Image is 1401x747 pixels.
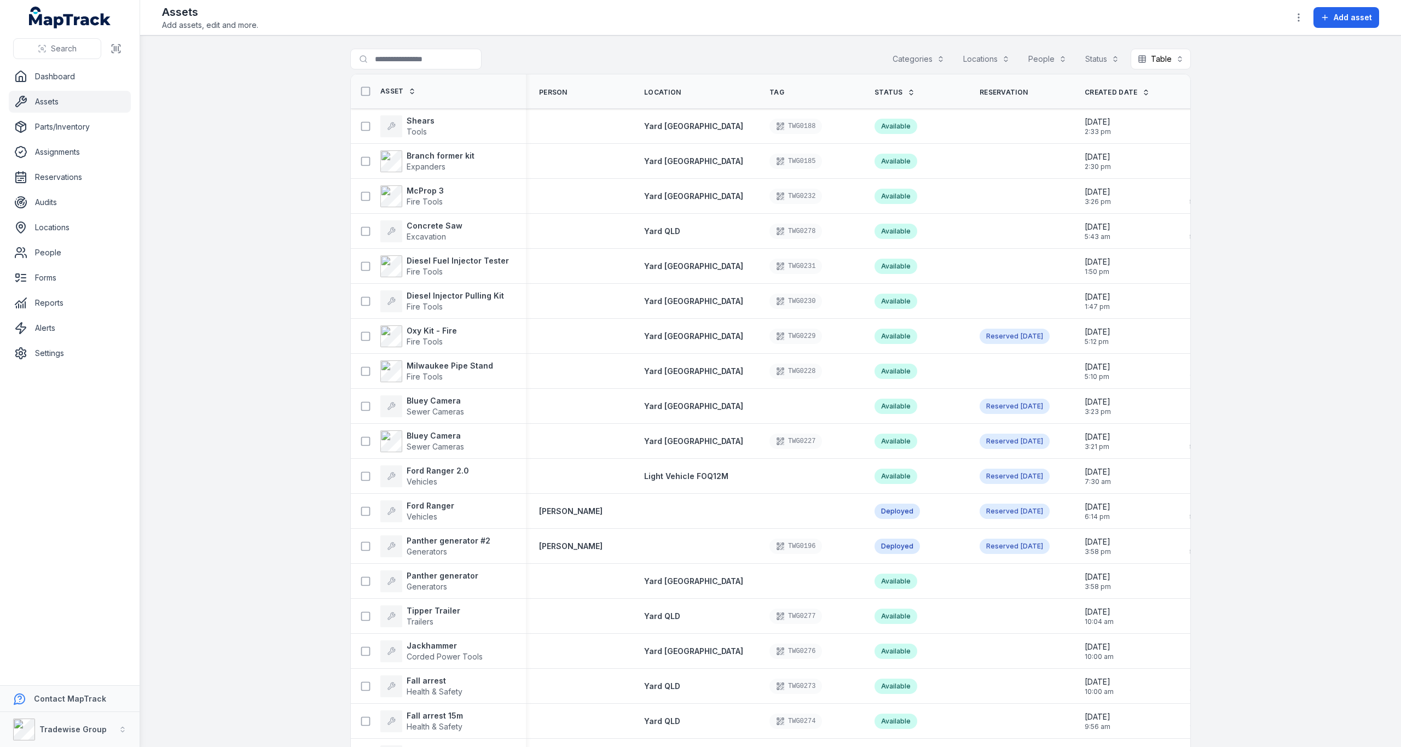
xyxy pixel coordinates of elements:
[1190,361,1215,372] span: [DATE]
[1085,536,1111,556] time: 6/3/2025, 3:58:30 PM
[1334,12,1372,23] span: Add asset
[407,395,464,406] strong: Bluey Camera
[875,434,917,449] div: Available
[1085,466,1111,477] span: [DATE]
[1085,431,1110,442] span: [DATE]
[644,471,728,482] a: Light Vehicle FOQ12M
[980,88,1028,97] span: Reservation
[407,220,462,231] strong: Concrete Saw
[769,609,822,624] div: TWG0277
[407,267,443,276] span: Fire Tools
[1085,186,1111,206] time: 9/9/2025, 3:26:24 PM
[407,302,443,311] span: Fire Tools
[407,430,464,441] strong: Bluey Camera
[644,331,743,341] span: Yard [GEOGRAPHIC_DATA]
[1190,162,1216,171] span: 2:30 pm
[980,399,1050,414] a: Reserved[DATE]
[380,360,493,382] a: Milwaukee Pipe StandFire Tools
[1085,361,1110,381] time: 7/23/2025, 5:10:07 PM
[1190,571,1216,591] time: 6/3/2025, 3:58:29 PM
[1085,407,1111,416] span: 3:23 pm
[1085,687,1114,696] span: 10:00 am
[9,342,131,364] a: Settings
[407,722,462,731] span: Health & Safety
[29,7,111,28] a: MapTrack
[380,220,462,242] a: Concrete SawExcavation
[1190,582,1216,591] span: 3:58 pm
[769,714,822,729] div: TWG0274
[769,259,822,274] div: TWG0231
[407,442,464,451] span: Sewer Cameras
[1085,116,1111,127] span: [DATE]
[407,115,435,126] strong: Shears
[644,156,743,167] a: Yard [GEOGRAPHIC_DATA]
[1190,127,1216,136] span: 2:33 pm
[380,87,404,96] span: Asset
[769,294,822,309] div: TWG0230
[380,325,457,347] a: Oxy Kit - FireFire Tools
[644,716,680,727] a: Yard QLD
[1021,472,1043,481] time: 6/4/2025, 8:00:00 AM
[644,226,680,236] span: Yard QLD
[1190,186,1216,206] time: 9/16/2025, 5:36:03 PM
[1085,186,1111,197] span: [DATE]
[980,469,1050,484] a: Reserved[DATE]
[1190,501,1215,512] span: [DATE]
[1085,221,1110,241] time: 9/3/2025, 5:43:18 AM
[644,156,743,166] span: Yard [GEOGRAPHIC_DATA]
[407,185,444,196] strong: McProp 3
[51,43,77,54] span: Search
[644,226,680,237] a: Yard QLD
[1085,652,1114,661] span: 10:00 am
[407,535,490,546] strong: Panther generator #2
[1085,641,1114,652] span: [DATE]
[1021,402,1043,410] span: [DATE]
[769,644,822,659] div: TWG0276
[1085,337,1110,346] span: 5:12 pm
[1085,431,1110,451] time: 7/22/2025, 3:21:39 PM
[875,224,917,239] div: Available
[1190,687,1219,696] span: 10:00 am
[380,185,444,207] a: McProp 3Fire Tools
[644,121,743,131] span: Yard [GEOGRAPHIC_DATA]
[407,652,483,661] span: Corded Power Tools
[1085,291,1110,311] time: 8/27/2025, 1:47:17 PM
[1190,641,1215,652] span: [DATE]
[1190,291,1215,311] time: 8/28/2025, 3:21:57 PM
[380,675,462,697] a: Fall arrestHealth & Safety
[1131,49,1191,69] button: Table
[1190,151,1216,162] span: [DATE]
[380,87,416,96] a: Asset
[1085,582,1111,591] span: 3:58 pm
[875,119,917,134] div: Available
[644,436,743,446] span: Yard [GEOGRAPHIC_DATA]
[407,512,437,521] span: Vehicles
[1190,197,1216,206] span: 5:36 pm
[980,434,1050,449] a: Reserved[DATE]
[769,434,822,449] div: TWG0227
[1085,722,1110,731] span: 9:56 am
[980,434,1050,449] div: Reserved
[644,401,743,412] a: Yard [GEOGRAPHIC_DATA]
[1085,267,1110,276] span: 1:50 pm
[644,191,743,202] a: Yard [GEOGRAPHIC_DATA]
[407,477,437,486] span: Vehicles
[1190,337,1215,346] span: 7:31 am
[875,88,903,97] span: Status
[644,646,743,656] span: Yard [GEOGRAPHIC_DATA]
[1085,501,1110,512] span: [DATE]
[644,576,743,586] span: Yard [GEOGRAPHIC_DATA]
[1085,326,1110,337] span: [DATE]
[1190,267,1215,276] span: 3:18 pm
[407,162,445,171] span: Expanders
[1085,477,1111,486] span: 7:30 am
[1021,542,1043,550] span: [DATE]
[539,88,568,97] span: Person
[875,609,917,624] div: Available
[644,611,680,621] span: Yard QLD
[1085,162,1111,171] span: 2:30 pm
[875,644,917,659] div: Available
[1190,477,1216,486] span: 7:30 am
[875,154,917,169] div: Available
[1190,431,1215,451] time: 10/1/2025, 5:28:11 AM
